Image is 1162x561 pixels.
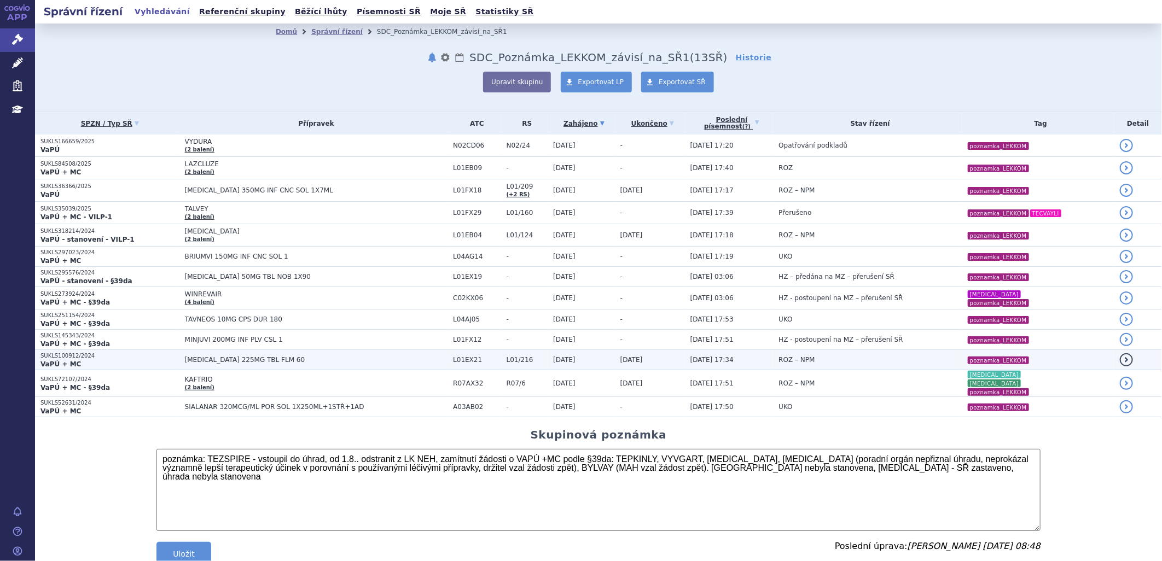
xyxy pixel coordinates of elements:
[453,231,501,239] span: L01EB04
[778,253,792,260] span: UKO
[553,142,576,149] span: [DATE]
[507,253,548,260] span: -
[185,253,448,260] span: BRIUMVI 150MG INF CNC SOL 1
[690,403,734,411] span: [DATE] 17:50
[553,403,576,411] span: [DATE]
[553,273,576,280] span: [DATE]
[507,336,548,343] span: -
[778,336,903,343] span: HZ - postoupení na MZ – přerušení SŘ
[40,376,179,383] p: SUKLS72107/2024
[40,332,179,340] p: SUKLS145343/2024
[1120,184,1133,197] a: detail
[185,205,448,213] span: TALVEY
[185,356,448,364] span: [MEDICAL_DATA] 225MG TBL FLM 60
[453,403,501,411] span: A03AB02
[453,273,501,280] span: L01EX19
[553,164,576,172] span: [DATE]
[968,404,1029,411] i: poznamka_LEKKOM
[40,277,132,285] strong: VaPÚ - stanovení - §39da
[968,165,1029,172] i: poznamka_LEKKOM
[778,294,903,302] span: HZ - postoupení na MZ – přerušení SŘ
[196,4,289,19] a: Referenční skupiny
[453,356,501,364] span: L01EX21
[620,356,643,364] span: [DATE]
[553,336,576,343] span: [DATE]
[40,213,112,221] strong: VaPÚ + MC - VILP-1
[40,116,179,131] a: SPZN / Typ SŘ
[185,147,214,153] a: (2 balení)
[690,51,728,64] span: ( SŘ)
[469,51,690,64] span: SDC_Poznámka_LEKKOM_závisí_na_SŘ1
[185,403,448,411] span: SIALANAR 320MCG/ML POR SOL 1X250ML+1STŘ+1AD
[553,315,576,323] span: [DATE]
[778,231,815,239] span: ROZ – NPM
[968,209,1029,217] i: poznamka_LEKKOM
[501,112,548,135] th: RS
[778,403,792,411] span: UKO
[1120,353,1133,366] a: detail
[453,253,501,260] span: L04AG14
[185,299,214,305] a: (4 balení)
[778,142,847,149] span: Opatřování podkladů
[1120,270,1133,283] a: detail
[1120,161,1133,174] a: detail
[507,315,548,323] span: -
[968,187,1029,195] i: poznamka_LEKKOM
[185,236,214,242] a: (2 balení)
[353,4,424,19] a: Písemnosti SŘ
[1120,250,1133,263] a: detail
[185,227,448,235] span: [MEDICAL_DATA]
[690,315,734,323] span: [DATE] 17:53
[736,52,772,63] a: Historie
[40,236,135,243] strong: VaPÚ - stanovení - VILP-1
[778,209,811,217] span: Přerušeno
[553,186,576,194] span: [DATE]
[40,360,81,368] strong: VaPÚ + MC
[185,273,448,280] span: [MEDICAL_DATA] 50MG TBL NOB 1X90
[40,257,81,265] strong: VaPÚ + MC
[553,294,576,302] span: [DATE]
[968,232,1029,239] i: poznamka_LEKKOM
[40,340,110,348] strong: VaPÚ + MC - §39da
[507,231,548,239] span: L01/124
[778,273,894,280] span: HZ – předána na MZ – přerušení SŘ
[454,51,465,64] a: Lhůty
[690,379,734,387] span: [DATE] 17:51
[773,112,962,135] th: Stav řízení
[690,356,734,364] span: [DATE] 17:34
[778,164,793,172] span: ROZ
[1120,333,1133,346] a: detail
[968,336,1029,344] i: poznamka_LEKKOM
[40,146,60,154] strong: VaPÚ
[292,4,351,19] a: Běžící lhůty
[185,384,214,390] a: (2 balení)
[690,209,734,217] span: [DATE] 17:39
[620,315,623,323] span: -
[690,231,734,239] span: [DATE] 17:18
[40,384,110,391] strong: VaPÚ + MC - §39da
[553,253,576,260] span: [DATE]
[620,379,643,387] span: [DATE]
[40,183,179,190] p: SUKLS36366/2025
[40,227,179,235] p: SUKLS318214/2024
[835,542,1041,551] p: Poslední úprava:
[453,142,501,149] span: N02CD06
[690,294,734,302] span: [DATE] 03:06
[453,186,501,194] span: L01FX18
[620,403,623,411] span: -
[40,320,110,328] strong: VaPÚ + MC - §39da
[690,253,734,260] span: [DATE] 17:19
[453,379,501,387] span: R07AX32
[40,312,179,319] p: SUKLS251154/2024
[185,214,214,220] a: (2 balení)
[507,294,548,302] span: -
[453,209,501,217] span: L01FX29
[778,186,815,194] span: ROZ – NPM
[690,336,734,343] span: [DATE] 17:51
[179,112,448,135] th: Přípravek
[1114,112,1162,135] th: Detail
[620,336,623,343] span: -
[185,169,214,175] a: (2 balení)
[968,290,1021,298] i: [MEDICAL_DATA]
[40,168,81,176] strong: VaPÚ + MC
